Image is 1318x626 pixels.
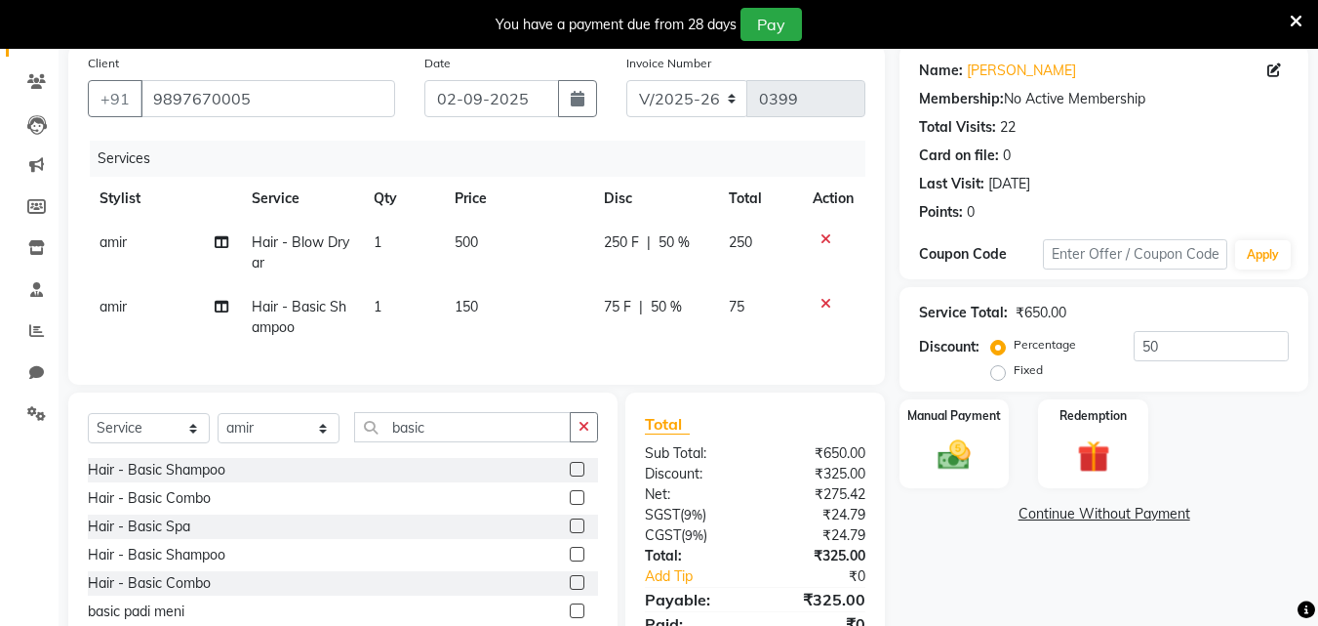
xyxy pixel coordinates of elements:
[362,177,443,221] th: Qty
[626,55,711,72] label: Invoice Number
[685,527,703,543] span: 9%
[1059,407,1127,425] label: Redemption
[928,437,980,474] img: _cash.svg
[88,460,225,480] div: Hair - Basic Shampoo
[647,232,651,253] span: |
[755,443,880,464] div: ₹650.00
[755,464,880,484] div: ₹325.00
[919,61,963,81] div: Name:
[88,80,142,117] button: +91
[455,298,478,315] span: 150
[919,117,996,138] div: Total Visits:
[354,412,571,442] input: Search or Scan
[90,141,880,177] div: Services
[1067,437,1120,477] img: _gift.svg
[919,337,979,357] div: Discount:
[630,546,755,566] div: Total:
[88,177,240,221] th: Stylist
[424,55,451,72] label: Date
[88,545,225,565] div: Hair - Basic Shampoo
[88,517,190,537] div: Hair - Basic Spa
[1043,239,1227,270] input: Enter Offer / Coupon Code
[729,233,752,251] span: 250
[1235,240,1291,270] button: Apply
[967,202,975,223] div: 0
[1014,336,1076,354] label: Percentage
[801,177,865,221] th: Action
[684,507,702,522] span: 9%
[645,506,680,523] span: SGST
[645,414,690,435] span: Total
[88,602,184,622] div: basic padi meni
[630,566,776,587] a: Add Tip
[659,232,690,253] span: 50 %
[1000,117,1016,138] div: 22
[630,525,755,546] div: ( )
[1016,303,1066,323] div: ₹650.00
[1003,146,1011,166] div: 0
[755,588,880,611] div: ₹325.00
[919,244,1042,265] div: Coupon Code
[740,8,802,41] button: Pay
[919,303,1008,323] div: Service Total:
[443,177,592,221] th: Price
[717,177,801,221] th: Total
[240,177,362,221] th: Service
[907,407,1001,425] label: Manual Payment
[919,146,999,166] div: Card on file:
[988,174,1030,194] div: [DATE]
[140,80,395,117] input: Search by Name/Mobile/Email/Code
[374,233,381,251] span: 1
[630,588,755,611] div: Payable:
[630,505,755,525] div: ( )
[967,61,1076,81] a: [PERSON_NAME]
[88,488,211,509] div: Hair - Basic Combo
[777,566,881,587] div: ₹0
[919,202,963,223] div: Points:
[100,233,127,251] span: amir
[919,89,1289,109] div: No Active Membership
[496,15,737,35] div: You have a payment due from 28 days
[455,233,478,251] span: 500
[630,443,755,464] div: Sub Total:
[755,484,880,505] div: ₹275.42
[604,297,631,317] span: 75 F
[88,573,211,594] div: Hair - Basic Combo
[639,297,643,317] span: |
[729,298,744,315] span: 75
[100,298,127,315] span: amir
[630,484,755,505] div: Net:
[755,525,880,546] div: ₹24.79
[374,298,381,315] span: 1
[645,526,681,544] span: CGST
[252,233,349,271] span: Hair - Blow Dryar
[903,504,1304,524] a: Continue Without Payment
[755,546,880,566] div: ₹325.00
[1014,361,1043,379] label: Fixed
[604,232,639,253] span: 250 F
[592,177,717,221] th: Disc
[919,89,1004,109] div: Membership:
[651,297,682,317] span: 50 %
[755,505,880,525] div: ₹24.79
[630,464,755,484] div: Discount:
[919,174,984,194] div: Last Visit:
[252,298,346,336] span: Hair - Basic Shampoo
[88,55,119,72] label: Client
